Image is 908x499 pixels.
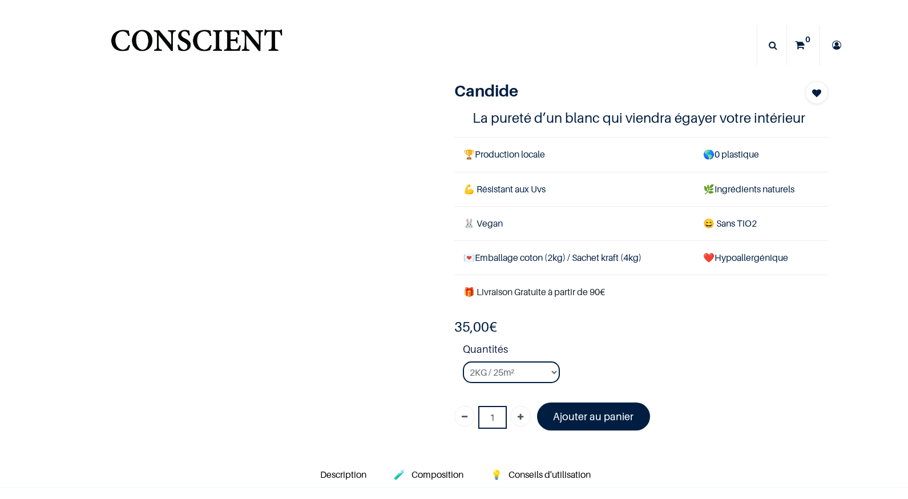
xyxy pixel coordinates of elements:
[320,469,366,480] span: Description
[703,148,715,160] span: 🌎
[812,86,821,100] span: Add to wishlist
[463,148,475,160] span: 🏆
[694,206,828,240] td: ans TiO2
[463,286,605,297] font: 🎁 Livraison Gratuite à partir de 90€
[454,240,694,275] td: Emballage coton (2kg) / Sachet kraft (4kg)
[454,406,475,426] a: Supprimer
[463,183,546,195] span: 💪 Résistant aux Uvs
[454,138,694,172] td: Production locale
[411,469,463,480] span: Composition
[463,341,828,361] strong: Quantités
[491,469,502,480] span: 💡
[537,403,651,430] a: Ajouter au panier
[553,411,633,422] font: Ajouter au panier
[805,81,828,104] button: Add to wishlist
[802,34,813,45] sup: 0
[703,183,715,195] span: 🌿
[454,319,497,335] b: €
[694,138,828,172] td: 0 plastique
[473,109,809,127] h4: La pureté d’un blanc qui viendra égayer votre intérieur
[108,23,285,68] a: Logo of Conscient
[463,218,503,229] span: 🐰 Vegan
[694,172,828,206] td: Ingrédients naturels
[108,23,285,68] img: Conscient
[787,25,819,65] a: 0
[463,252,475,263] span: 💌
[509,469,591,480] span: Conseils d'utilisation
[510,406,531,426] a: Ajouter
[394,469,405,480] span: 🧪
[694,240,828,275] td: ❤️Hypoallergénique
[454,319,489,335] span: 35,00
[454,81,772,100] h1: Candide
[703,218,721,229] span: 😄 S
